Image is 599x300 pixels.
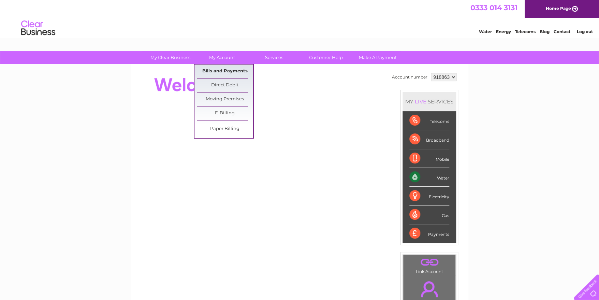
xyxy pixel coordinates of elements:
[197,92,253,106] a: Moving Premises
[540,29,550,34] a: Blog
[142,51,199,64] a: My Clear Business
[403,254,456,276] td: Link Account
[197,65,253,78] a: Bills and Payments
[576,29,593,34] a: Log out
[246,51,302,64] a: Services
[194,51,250,64] a: My Account
[350,51,406,64] a: Make A Payment
[21,18,56,39] img: logo.png
[409,111,449,130] div: Telecoms
[405,256,454,268] a: .
[515,29,536,34] a: Telecoms
[197,122,253,136] a: Paper Billing
[139,4,461,33] div: Clear Business is a trading name of Verastar Limited (registered in [GEOGRAPHIC_DATA] No. 3667643...
[409,168,449,187] div: Water
[479,29,492,34] a: Water
[554,29,570,34] a: Contact
[496,29,511,34] a: Energy
[403,92,456,111] div: MY SERVICES
[409,224,449,243] div: Payments
[390,71,429,83] td: Account number
[409,205,449,224] div: Gas
[298,51,354,64] a: Customer Help
[197,106,253,120] a: E-Billing
[409,187,449,205] div: Electricity
[409,149,449,168] div: Mobile
[197,78,253,92] a: Direct Debit
[470,3,517,12] a: 0333 014 3131
[413,98,428,105] div: LIVE
[409,130,449,149] div: Broadband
